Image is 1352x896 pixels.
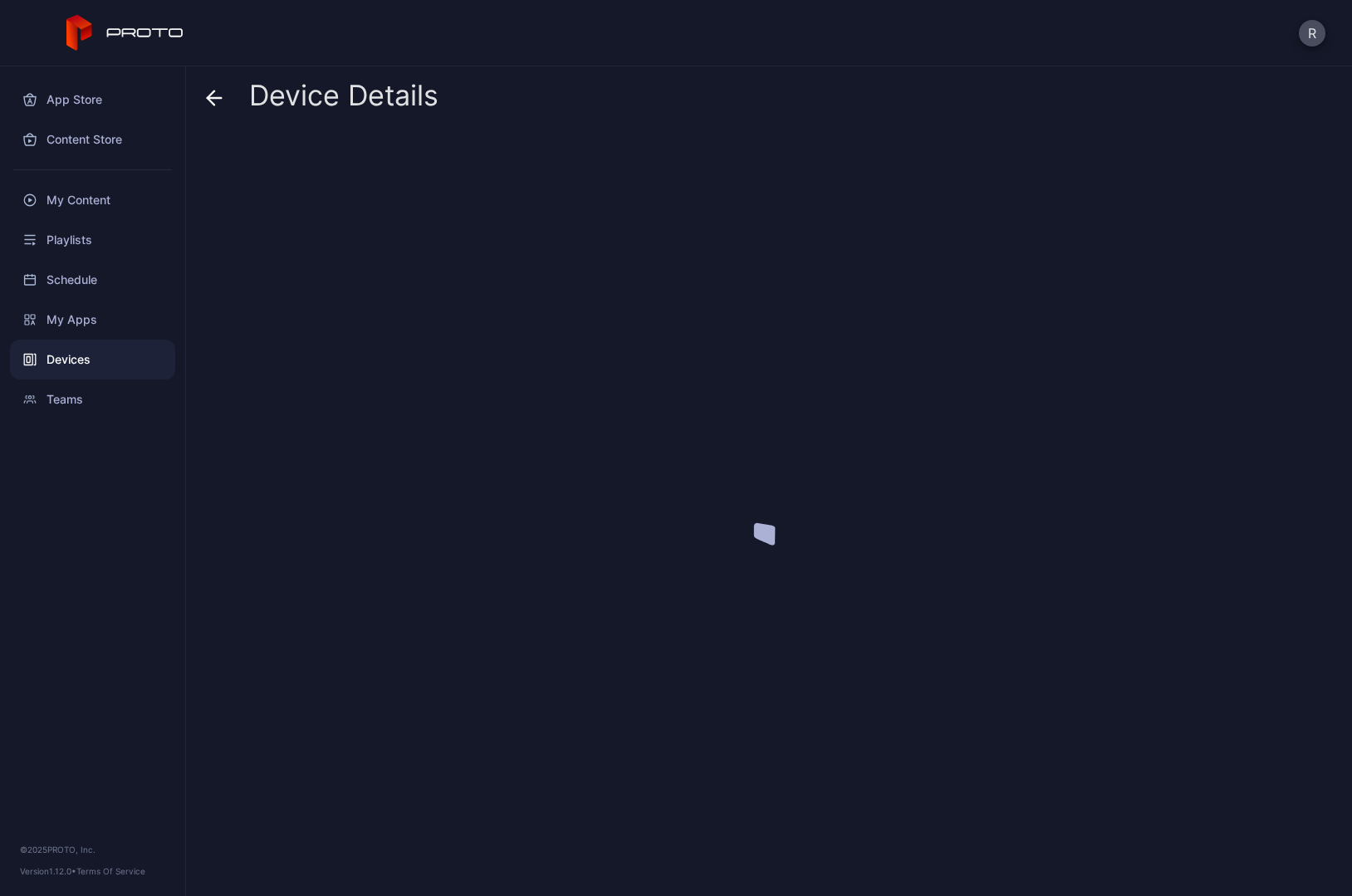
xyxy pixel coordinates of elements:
a: Devices [10,340,175,379]
a: App Store [10,80,175,120]
a: Schedule [10,260,175,300]
div: © 2025 PROTO, Inc. [20,843,165,856]
a: Teams [10,379,175,419]
a: Terms Of Service [76,866,145,876]
button: R [1299,20,1325,47]
span: Device Details [249,80,438,111]
a: My Content [10,180,175,220]
a: My Apps [10,300,175,340]
a: Content Store [10,120,175,159]
span: Version 1.12.0 • [20,866,76,876]
a: Playlists [10,220,175,260]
